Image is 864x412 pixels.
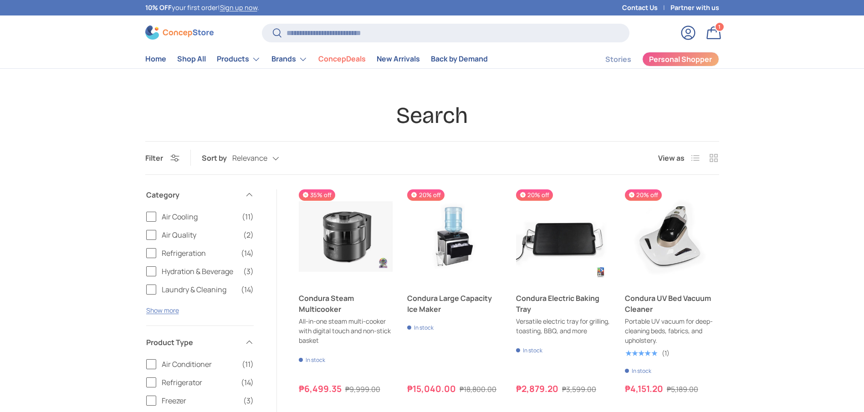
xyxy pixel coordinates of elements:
[145,153,179,163] button: Filter
[162,377,235,388] span: Refrigerator
[145,25,214,40] img: ConcepStore
[162,229,238,240] span: Air Quality
[625,189,662,201] span: 20% off
[145,102,719,130] h1: Search
[670,3,719,13] a: Partner with us
[232,154,267,163] span: Relevance
[318,50,366,68] a: ConcepDeals
[145,153,163,163] span: Filter
[232,150,297,166] button: Relevance
[146,326,254,359] summary: Product Type
[162,266,238,277] span: Hydration & Beverage
[622,3,670,13] a: Contact Us
[243,266,254,277] span: (3)
[211,50,266,68] summary: Products
[217,50,261,68] a: Products
[243,395,254,406] span: (3)
[718,23,721,30] span: 1
[146,306,179,315] button: Show more
[271,50,307,68] a: Brands
[407,293,501,315] a: Condura Large Capacity Ice Maker
[299,189,393,284] a: Condura Steam Multicooker
[516,293,610,315] a: Condura Electric Baking Tray
[642,52,719,66] a: Personal Shopper
[377,50,420,68] a: New Arrivals
[407,189,501,284] a: Condura Large Capacity Ice Maker
[145,50,488,68] nav: Primary
[177,50,206,68] a: Shop All
[407,189,444,201] span: 20% off
[146,189,239,200] span: Category
[162,211,236,222] span: Air Cooling
[162,284,235,295] span: Laundry & Cleaning
[658,153,685,163] span: View as
[202,153,232,163] label: Sort by
[243,229,254,240] span: (2)
[242,211,254,222] span: (11)
[162,395,238,406] span: Freezer
[242,359,254,370] span: (11)
[299,189,335,201] span: 35% off
[220,3,257,12] a: Sign up now
[299,293,393,315] a: Condura Steam Multicooker
[241,248,254,259] span: (14)
[241,284,254,295] span: (14)
[146,337,239,348] span: Product Type
[431,50,488,68] a: Back by Demand
[241,377,254,388] span: (14)
[625,189,719,284] a: Condura UV Bed Vacuum Cleaner
[145,50,166,68] a: Home
[145,3,172,12] strong: 10% OFF
[583,50,719,68] nav: Secondary
[649,56,712,63] span: Personal Shopper
[516,189,610,284] a: Condura Electric Baking Tray
[145,3,259,13] p: your first order! .
[605,51,631,68] a: Stories
[146,178,254,211] summary: Category
[625,293,719,315] a: Condura UV Bed Vacuum Cleaner
[516,189,553,201] span: 20% off
[266,50,313,68] summary: Brands
[162,248,235,259] span: Refrigeration
[162,359,236,370] span: Air Conditioner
